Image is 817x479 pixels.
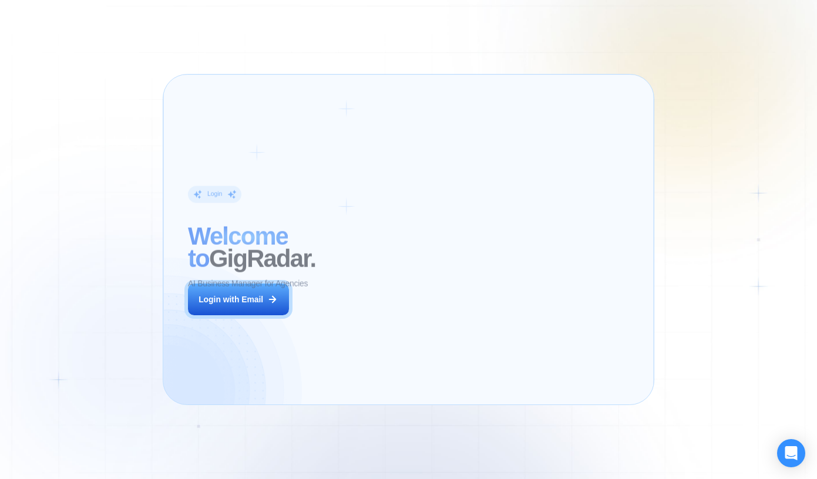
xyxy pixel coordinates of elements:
div: [PERSON_NAME] [440,295,517,305]
div: Open Intercom Messenger [777,439,805,467]
div: Login [207,190,222,198]
p: AI Business Manager for Agencies [188,278,308,289]
h2: ‍ GigRadar. [188,225,374,270]
span: Welcome to [188,222,288,272]
p: Previously, we had a 5% to 7% reply rate on Upwork, but now our sales increased by 17%-20%. This ... [406,327,621,372]
div: CEO [440,309,455,317]
div: Digital Agency [460,309,505,317]
div: Login with Email [199,294,263,305]
h2: The next generation of lead generation. [394,228,633,273]
button: Login with Email [188,284,289,315]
